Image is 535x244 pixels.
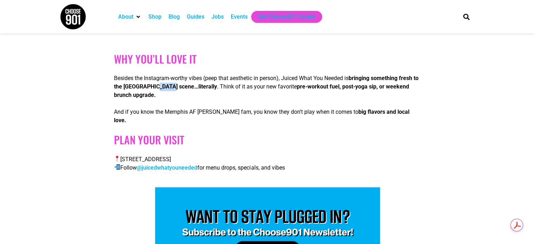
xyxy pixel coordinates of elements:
[115,11,451,23] nav: Main nav
[114,74,421,99] p: Besides the Instagram-worthy vibes (peep that aesthetic in person), Juiced What You Needed is . T...
[187,13,204,21] a: Guides
[118,13,133,21] a: About
[114,108,421,125] p: And if you know the Memphis AF [PERSON_NAME] fam, you know they don’t play when it comes to
[211,13,224,21] a: Jobs
[114,164,120,170] img: 📲
[137,164,197,171] a: @juicedwhatyouneeded
[460,11,472,22] div: Search
[231,13,248,21] a: Events
[148,13,161,21] a: Shop
[168,13,180,21] a: Blog
[114,133,421,146] h2: Plan Your Visit
[114,156,120,161] img: 📍
[115,11,145,23] div: About
[114,53,421,65] h2: Why You’ll Love It
[258,13,315,21] a: Get Choose901 Emails
[114,155,421,172] p: [STREET_ADDRESS] Follow for menu drops, specials, and vibes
